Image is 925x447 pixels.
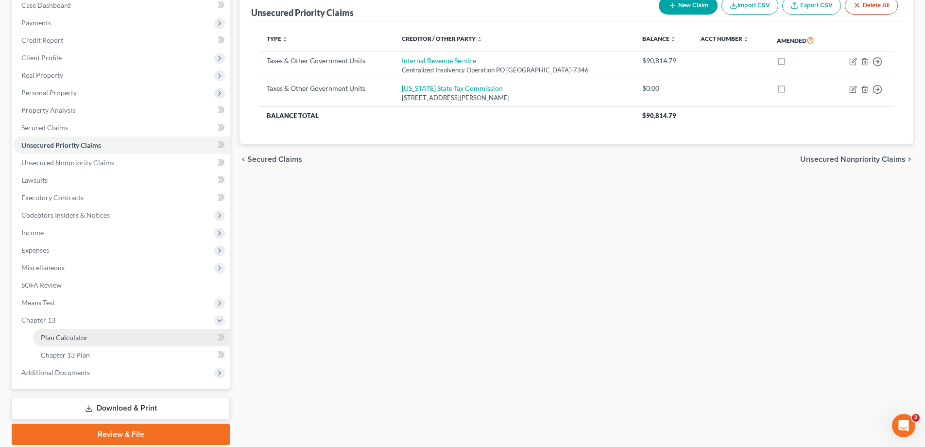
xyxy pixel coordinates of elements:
[642,35,676,42] a: Balance unfold_more
[642,84,685,93] div: $0.00
[21,211,110,219] span: Codebtors Insiders & Notices
[402,66,626,75] div: Centralized Insolvency Operation PO [GEOGRAPHIC_DATA]-7346
[21,158,114,167] span: Unsecured Nonpriority Claims
[642,56,685,66] div: $90,814.79
[259,107,634,124] th: Balance Total
[240,155,247,163] i: chevron_left
[247,155,302,163] span: Secured Claims
[21,263,65,272] span: Miscellaneous
[892,414,915,437] iframe: Intercom live chat
[14,276,230,294] a: SOFA Review
[21,298,55,307] span: Means Test
[701,35,749,42] a: Acct Number unfold_more
[477,36,482,42] i: unfold_more
[251,7,354,18] div: Unsecured Priority Claims
[12,397,230,420] a: Download & Print
[21,176,48,184] span: Lawsuits
[642,112,676,120] span: $90,814.79
[21,36,63,44] span: Credit Report
[800,155,906,163] span: Unsecured Nonpriority Claims
[41,351,90,359] span: Chapter 13 Plan
[21,246,49,254] span: Expenses
[41,333,88,342] span: Plan Calculator
[21,123,68,132] span: Secured Claims
[670,36,676,42] i: unfold_more
[14,137,230,154] a: Unsecured Priority Claims
[906,155,913,163] i: chevron_right
[21,193,84,202] span: Executory Contracts
[21,1,71,9] span: Case Dashboard
[21,106,75,114] span: Property Analysis
[21,71,63,79] span: Real Property
[267,84,386,93] div: Taxes & Other Government Units
[769,29,832,52] th: Amended
[21,368,90,377] span: Additional Documents
[33,329,230,346] a: Plan Calculator
[21,228,44,237] span: Income
[33,346,230,364] a: Chapter 13 Plan
[402,93,626,103] div: [STREET_ADDRESS][PERSON_NAME]
[21,18,51,27] span: Payments
[240,155,302,163] button: chevron_left Secured Claims
[14,172,230,189] a: Lawsuits
[21,88,77,97] span: Personal Property
[21,281,62,289] span: SOFA Review
[21,53,62,62] span: Client Profile
[743,36,749,42] i: unfold_more
[14,32,230,49] a: Credit Report
[12,424,230,445] a: Review & File
[267,56,386,66] div: Taxes & Other Government Units
[282,36,288,42] i: unfold_more
[21,316,55,324] span: Chapter 13
[14,189,230,206] a: Executory Contracts
[267,35,288,42] a: Type unfold_more
[21,141,101,149] span: Unsecured Priority Claims
[14,154,230,172] a: Unsecured Nonpriority Claims
[402,35,482,42] a: Creditor / Other Party unfold_more
[402,84,503,92] a: [US_STATE] State Tax Commission
[14,102,230,119] a: Property Analysis
[402,56,476,65] a: Internal Revenue Service
[14,119,230,137] a: Secured Claims
[912,414,920,422] span: 2
[800,155,913,163] button: Unsecured Nonpriority Claims chevron_right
